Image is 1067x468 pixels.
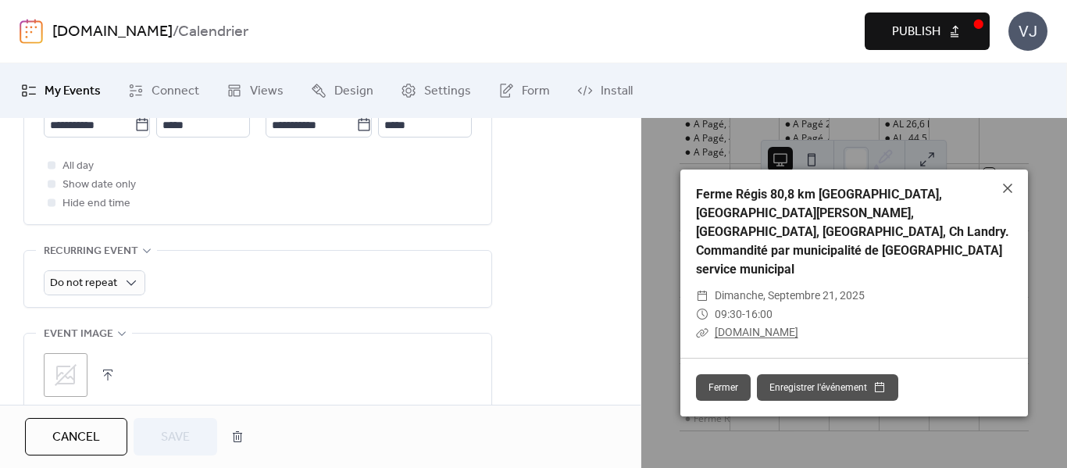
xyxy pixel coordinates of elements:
[173,17,178,47] b: /
[25,418,127,455] button: Cancel
[745,308,773,320] span: 16:00
[742,308,745,320] span: -
[44,353,87,397] div: ;
[696,323,708,342] div: ​
[715,308,742,320] span: 09:30
[865,13,990,50] button: Publish
[696,187,1009,277] a: Ferme Régis 80,8 km [GEOGRAPHIC_DATA], [GEOGRAPHIC_DATA][PERSON_NAME], [GEOGRAPHIC_DATA], [GEOGRA...
[215,70,295,112] a: Views
[52,17,173,47] a: [DOMAIN_NAME]
[757,374,898,401] button: Enregistrer l'événement
[715,326,798,338] a: [DOMAIN_NAME]
[152,82,199,101] span: Connect
[20,19,43,44] img: logo
[696,287,708,305] div: ​
[566,70,644,112] a: Install
[299,70,385,112] a: Design
[522,82,550,101] span: Form
[178,17,248,47] b: Calendrier
[696,374,751,401] button: Fermer
[715,287,865,305] span: dimanche, septembre 21, 2025
[424,82,471,101] span: Settings
[52,428,100,447] span: Cancel
[334,82,373,101] span: Design
[116,70,211,112] a: Connect
[389,70,483,112] a: Settings
[50,273,117,294] span: Do not repeat
[250,82,284,101] span: Views
[487,70,562,112] a: Form
[62,176,136,195] span: Show date only
[62,157,94,176] span: All day
[9,70,112,112] a: My Events
[892,23,940,41] span: Publish
[45,82,101,101] span: My Events
[601,82,633,101] span: Install
[44,325,113,344] span: Event image
[44,242,138,261] span: Recurring event
[62,195,130,213] span: Hide end time
[696,305,708,324] div: ​
[1008,12,1047,51] div: VJ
